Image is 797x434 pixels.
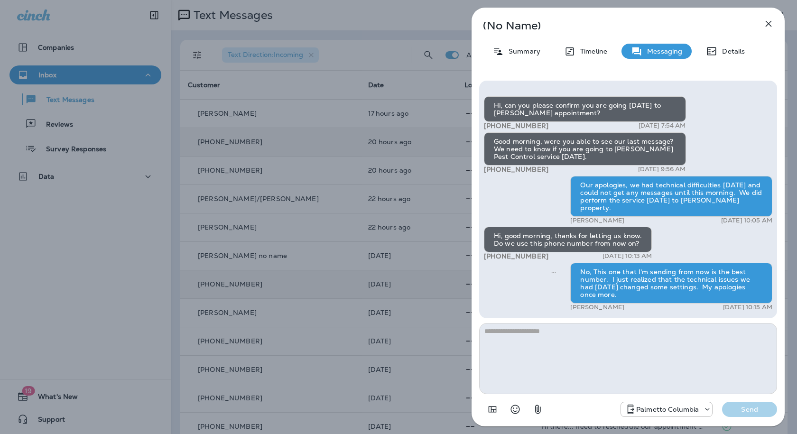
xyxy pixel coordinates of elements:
p: [PERSON_NAME] [570,304,624,311]
div: Hi, can you please confirm you are going [DATE] to [PERSON_NAME] appointment? [484,96,686,122]
p: Messaging [642,47,682,55]
p: [DATE] 10:15 AM [723,304,772,311]
div: No, This one that I'm sending from now is the best number. I just realized that the technical iss... [570,263,772,304]
span: Sent [551,267,556,276]
div: Our apologies, we had technical difficulties [DATE] and could not get any messages until this mor... [570,176,772,217]
span: [PHONE_NUMBER] [484,165,548,174]
button: Select an emoji [506,400,525,419]
p: [DATE] 10:13 AM [602,252,652,260]
div: Hi, good morning, thanks for letting us know. Do we use this phone number from now on? [484,227,652,252]
p: [DATE] 9:56 AM [638,166,686,173]
p: Timeline [575,47,607,55]
span: [PHONE_NUMBER] [484,252,548,260]
span: [PHONE_NUMBER] [484,121,548,130]
p: [DATE] 10:05 AM [721,217,772,224]
p: Summary [504,47,540,55]
p: [PERSON_NAME] [570,217,624,224]
p: Details [717,47,745,55]
p: Palmetto Columbia [636,406,699,413]
div: Good morning, were you able to see our last message? We need to know if you are going to [PERSON_... [484,132,686,166]
p: (No Name) [483,22,742,29]
p: [DATE] 7:54 AM [639,122,686,129]
div: +1 (803) 233-5290 [621,404,712,415]
button: Add in a premade template [483,400,502,419]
